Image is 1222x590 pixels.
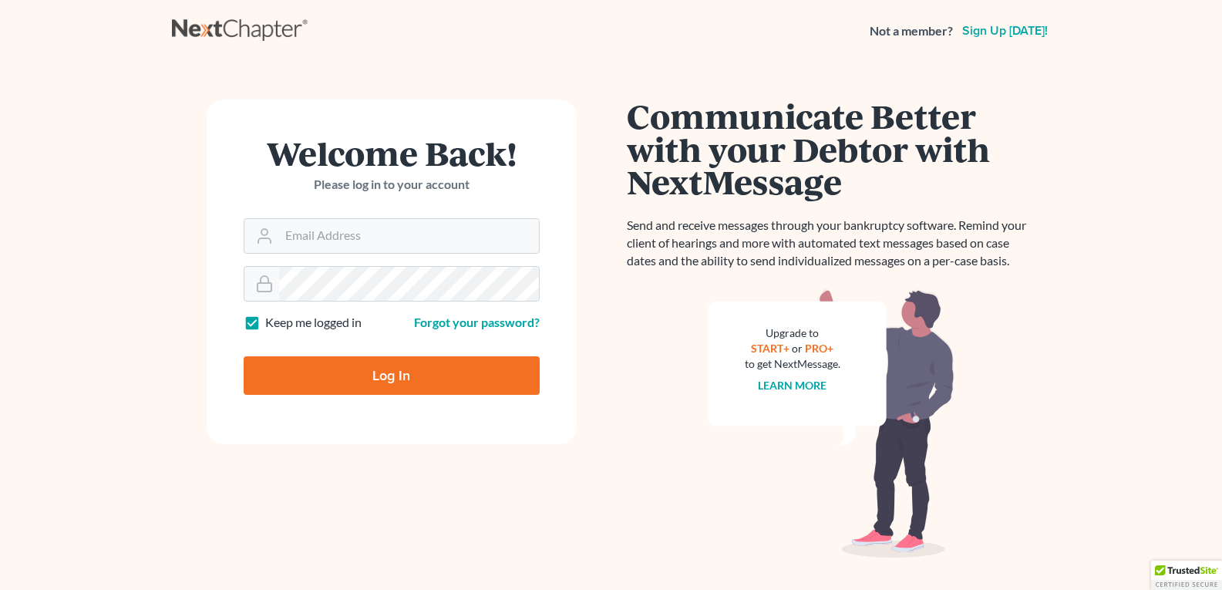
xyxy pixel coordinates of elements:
[805,342,833,355] a: PRO+
[792,342,803,355] span: or
[244,137,540,170] h1: Welcome Back!
[265,314,362,332] label: Keep me logged in
[870,22,953,40] strong: Not a member?
[745,356,840,372] div: to get NextMessage.
[279,219,539,253] input: Email Address
[751,342,789,355] a: START+
[414,315,540,329] a: Forgot your password?
[627,99,1035,198] h1: Communicate Better with your Debtor with NextMessage
[244,356,540,395] input: Log In
[959,25,1051,37] a: Sign up [DATE]!
[745,325,840,341] div: Upgrade to
[244,176,540,194] p: Please log in to your account
[708,288,954,558] img: nextmessage_bg-59042aed3d76b12b5cd301f8e5b87938c9018125f34e5fa2b7a6b67550977c72.svg
[627,217,1035,270] p: Send and receive messages through your bankruptcy software. Remind your client of hearings and mo...
[1151,561,1222,590] div: TrustedSite Certified
[758,379,826,392] a: Learn more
